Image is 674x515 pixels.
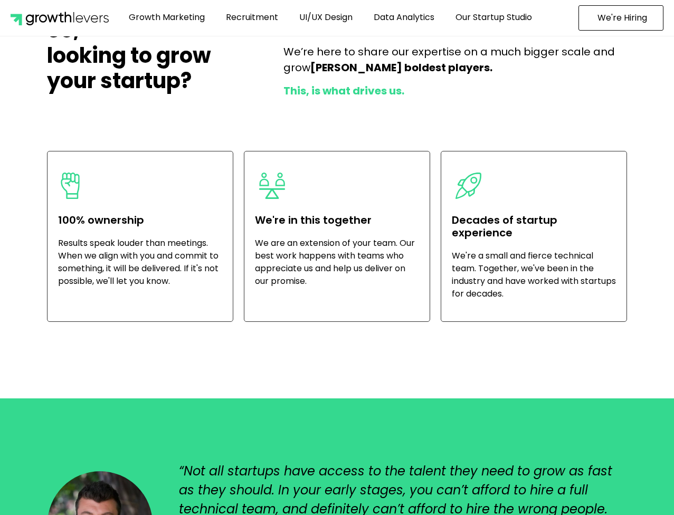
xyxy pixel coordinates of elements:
[366,5,442,30] a: Data Analytics
[452,250,616,300] p: We're a small and fierce technical team. Together, we've been in the industry and have worked wit...
[448,5,540,30] a: Our Startup Studio
[58,237,222,288] p: Results speak louder than meetings. When we align with you and commit to something, it will be de...
[255,213,372,227] span: We're in this together
[452,213,557,240] span: Decades of startup experience
[109,5,553,30] nav: Menu
[597,14,647,22] span: We're Hiring
[283,83,404,98] b: This, is what drives us.
[58,213,144,227] span: 100% ownership
[283,44,628,75] p: We’re here to share our expertise on a much bigger scale and grow
[291,5,360,30] a: UI/UX Design
[310,60,492,75] b: [PERSON_NAME] boldest players.
[47,17,273,93] h2: So, looking to grow your startup?
[121,5,213,30] a: Growth Marketing
[578,5,663,31] a: We're Hiring
[218,5,286,30] a: Recruitment
[255,237,419,288] p: We are an extension of your team. Our best work happens with teams who appreciate us and help us ...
